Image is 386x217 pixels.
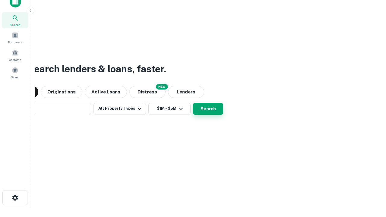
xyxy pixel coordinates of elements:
[10,22,21,27] span: Search
[9,57,21,62] span: Contacts
[356,169,386,198] iframe: Chat Widget
[148,103,191,115] button: $1M - $5M
[85,86,127,98] button: Active Loans
[168,86,204,98] button: Lenders
[93,103,146,115] button: All Property Types
[2,12,28,28] a: Search
[156,84,168,90] div: NEW
[129,86,166,98] button: Search distressed loans with lien and other non-mortgage details.
[193,103,223,115] button: Search
[2,47,28,63] a: Contacts
[2,64,28,81] a: Saved
[11,75,20,80] span: Saved
[2,30,28,46] a: Borrowers
[41,86,82,98] button: Originations
[8,40,22,45] span: Borrowers
[27,62,166,76] h3: Search lenders & loans, faster.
